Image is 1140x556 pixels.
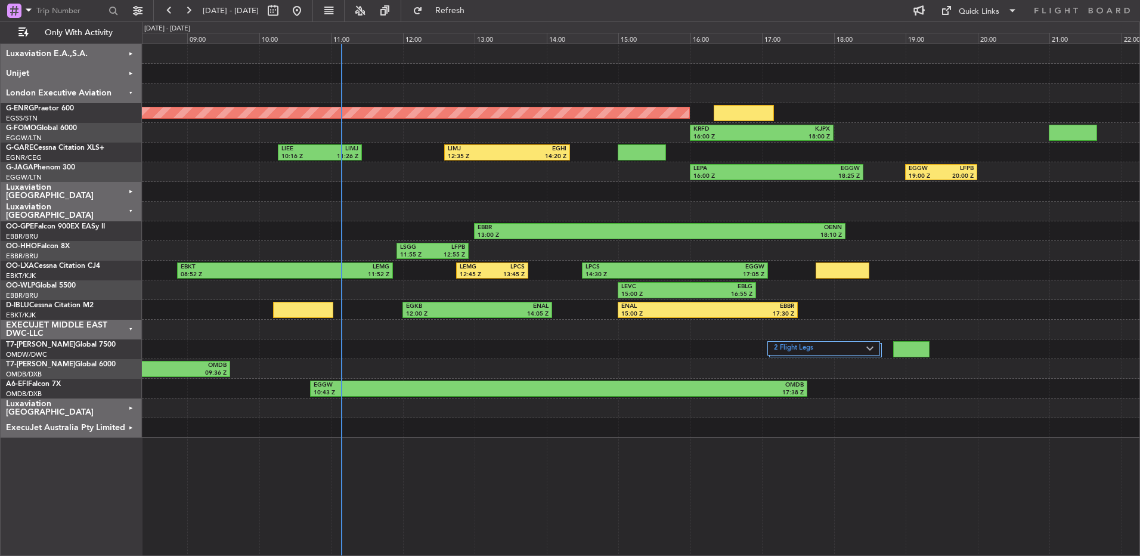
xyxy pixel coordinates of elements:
[448,153,507,161] div: 12:35 Z
[690,33,762,44] div: 16:00
[6,144,104,152] a: G-GARECessna Citation XLS+
[6,361,75,368] span: T7-[PERSON_NAME]
[777,165,860,173] div: EGGW
[761,133,830,141] div: 18:00 Z
[432,243,464,252] div: LFPB
[675,271,764,279] div: 17:05 Z
[507,153,567,161] div: 14:20 Z
[285,263,389,271] div: LEMG
[761,125,830,134] div: KJPX
[6,153,42,162] a: EGNR/CEG
[400,251,432,260] div: 11:55 Z
[547,33,618,44] div: 14:00
[774,344,866,354] label: 2 Flight Legs
[6,125,77,132] a: G-FOMOGlobal 6000
[492,263,525,271] div: LPCS
[586,263,675,271] div: LPCS
[6,311,36,320] a: EBKT/KJK
[621,291,687,299] div: 15:00 Z
[6,164,75,171] a: G-JAGAPhenom 300
[475,33,546,44] div: 13:00
[978,33,1049,44] div: 20:00
[6,262,34,270] span: OO-LXA
[762,33,834,44] div: 17:00
[621,283,687,291] div: LEVC
[559,381,804,390] div: OMDB
[941,172,974,181] div: 20:00 Z
[425,7,475,15] span: Refresh
[6,105,74,112] a: G-ENRGPraetor 600
[687,283,752,291] div: EBLG
[6,381,28,388] span: A6-EFI
[144,24,190,34] div: [DATE] - [DATE]
[6,341,116,348] a: T7-[PERSON_NAME]Global 7500
[6,291,38,300] a: EBBR/BRU
[621,310,708,319] div: 15:00 Z
[777,172,860,181] div: 18:25 Z
[6,252,38,261] a: EBBR/BRU
[478,302,549,311] div: ENAL
[693,125,762,134] div: KRFD
[507,145,567,153] div: EGHI
[320,153,358,161] div: 11:26 Z
[460,263,492,271] div: LEMG
[909,172,941,181] div: 19:00 Z
[116,33,187,44] div: 08:00
[693,133,762,141] div: 16:00 Z
[6,282,76,289] a: OO-WLPGlobal 5500
[203,5,259,16] span: [DATE] - [DATE]
[331,33,402,44] div: 11:00
[448,145,507,153] div: LIMJ
[6,370,42,379] a: OMDB/DXB
[314,389,559,397] div: 10:43 Z
[90,369,227,378] div: 09:36 Z
[834,33,906,44] div: 18:00
[314,381,559,390] div: EGGW
[36,2,105,20] input: Trip Number
[6,223,34,230] span: OO-GPE
[6,390,42,399] a: OMDB/DXB
[492,271,525,279] div: 13:45 Z
[281,145,320,153] div: LIEE
[90,362,227,370] div: OMDB
[406,302,478,311] div: EGKB
[618,33,690,44] div: 15:00
[478,310,549,319] div: 14:05 Z
[6,144,33,152] span: G-GARE
[6,282,35,289] span: OO-WLP
[478,231,660,240] div: 13:00 Z
[6,271,36,280] a: EBKT/KJK
[187,33,259,44] div: 09:00
[559,389,804,397] div: 17:38 Z
[320,145,358,153] div: LIMJ
[6,173,42,182] a: EGGW/LTN
[6,381,61,388] a: A6-EFIFalcon 7X
[400,243,432,252] div: LSGG
[181,263,285,271] div: EBKT
[6,350,47,359] a: OMDW/DWC
[403,33,475,44] div: 12:00
[6,243,70,250] a: OO-HHOFalcon 8X
[708,310,794,319] div: 17:30 Z
[675,263,764,271] div: EGGW
[6,114,38,123] a: EGSS/STN
[406,310,478,319] div: 12:00 Z
[660,231,842,240] div: 18:10 Z
[866,346,873,351] img: arrow-gray.svg
[407,1,479,20] button: Refresh
[432,251,464,260] div: 12:55 Z
[941,165,974,173] div: LFPB
[909,165,941,173] div: EGGW
[6,134,42,143] a: EGGW/LTN
[6,262,100,270] a: OO-LXACessna Citation CJ4
[586,271,675,279] div: 14:30 Z
[13,23,129,42] button: Only With Activity
[6,243,37,250] span: OO-HHO
[6,341,75,348] span: T7-[PERSON_NAME]
[621,302,708,311] div: ENAL
[693,165,777,173] div: LEPA
[935,1,1023,20] button: Quick Links
[1049,33,1121,44] div: 21:00
[281,153,320,161] div: 10:16 Z
[693,172,777,181] div: 16:00 Z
